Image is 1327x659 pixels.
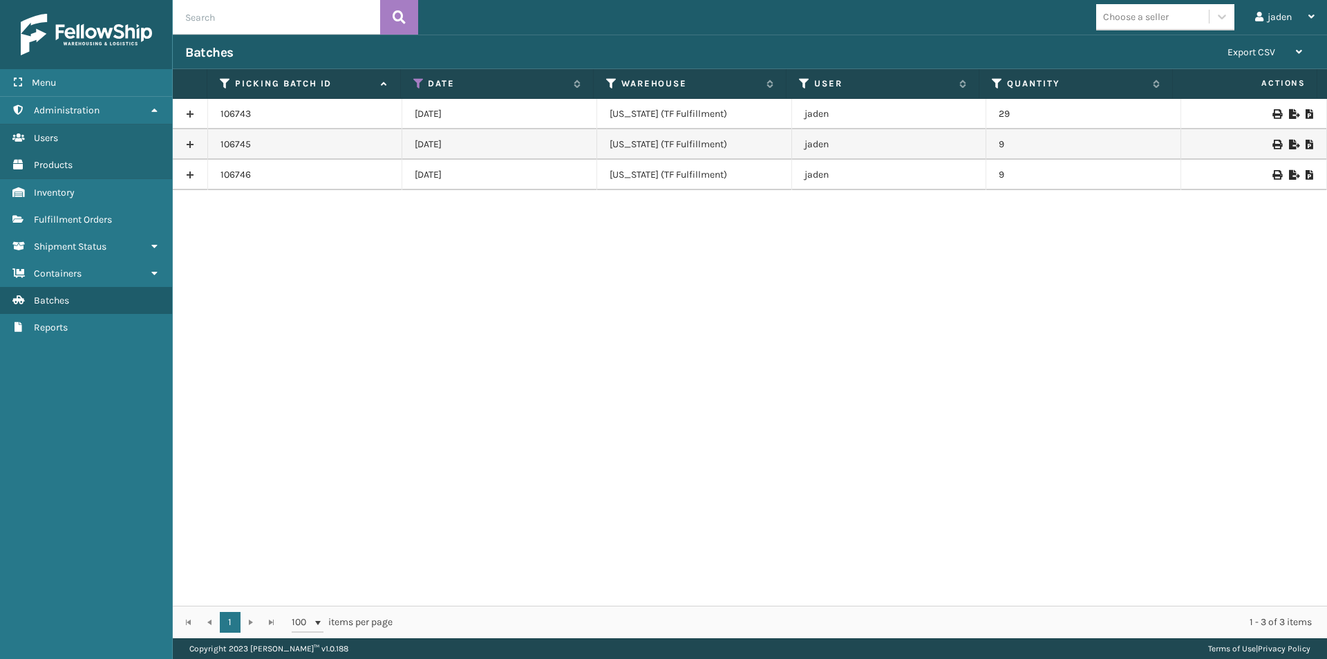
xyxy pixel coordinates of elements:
[412,615,1312,629] div: 1 - 3 of 3 items
[402,99,597,129] td: [DATE]
[34,104,100,116] span: Administration
[402,129,597,160] td: [DATE]
[34,132,58,144] span: Users
[1306,140,1314,149] i: Print Picklist
[428,77,566,90] label: Date
[235,77,373,90] label: Picking batch ID
[986,99,1181,129] td: 29
[220,612,241,633] a: 1
[1007,77,1145,90] label: Quantity
[21,14,152,55] img: logo
[208,129,403,160] td: 106745
[292,615,312,629] span: 100
[1208,644,1256,653] a: Terms of Use
[1289,170,1297,180] i: Export to .xls
[1208,638,1310,659] div: |
[1258,644,1310,653] a: Privacy Policy
[34,241,106,252] span: Shipment Status
[1306,170,1314,180] i: Print Picklist
[792,129,987,160] td: jaden
[189,638,348,659] p: Copyright 2023 [PERSON_NAME]™ v 1.0.188
[34,187,75,198] span: Inventory
[1272,140,1281,149] i: Print Picklist Labels
[34,295,69,306] span: Batches
[986,160,1181,190] td: 9
[814,77,952,90] label: User
[1272,109,1281,119] i: Print Picklist Labels
[34,268,82,279] span: Containers
[597,160,792,190] td: [US_STATE] (TF Fulfillment)
[185,44,234,61] h3: Batches
[34,214,112,225] span: Fulfillment Orders
[792,160,987,190] td: jaden
[34,159,73,171] span: Products
[621,77,760,90] label: Warehouse
[986,129,1181,160] td: 9
[34,322,68,333] span: Reports
[792,99,987,129] td: jaden
[597,99,792,129] td: [US_STATE] (TF Fulfillment)
[1306,109,1314,119] i: Print Picklist
[208,99,403,129] td: 106743
[1227,46,1275,58] span: Export CSV
[1177,72,1314,95] span: Actions
[32,77,56,89] span: Menu
[1289,109,1297,119] i: Export to .xls
[597,129,792,160] td: [US_STATE] (TF Fulfillment)
[208,160,403,190] td: 106746
[1289,140,1297,149] i: Export to .xls
[402,160,597,190] td: [DATE]
[1272,170,1281,180] i: Print Picklist Labels
[1103,10,1169,24] div: Choose a seller
[292,612,393,633] span: items per page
